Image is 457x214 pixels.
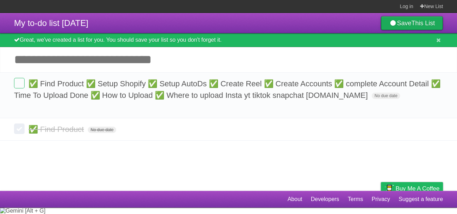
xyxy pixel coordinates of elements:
img: Buy me a coffee [384,182,394,194]
a: Buy me a coffee [381,182,443,195]
span: ✅ Find Product [28,125,86,134]
a: About [287,193,302,206]
a: Developers [311,193,339,206]
a: Privacy [372,193,390,206]
a: SaveThis List [381,16,443,30]
a: Terms [348,193,363,206]
span: My to-do list [DATE] [14,18,88,28]
label: Done [14,78,25,88]
span: ✅ Find Product ✅ Setup Shopify ✅ Setup AutoDs ✅ Create Reel ✅ Create Accounts ✅ complete Account ... [14,79,441,100]
span: No due date [372,93,400,99]
a: Suggest a feature [399,193,443,206]
b: This List [411,20,435,27]
label: Done [14,123,25,134]
span: No due date [88,127,116,133]
span: Buy me a coffee [396,182,439,195]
